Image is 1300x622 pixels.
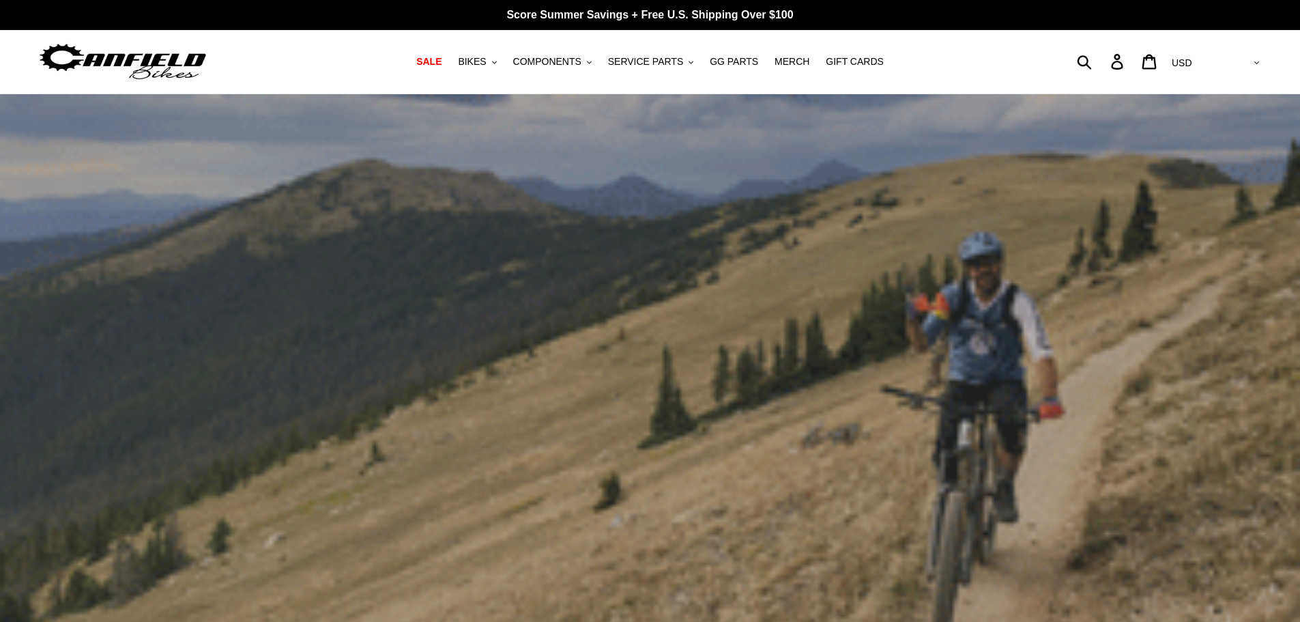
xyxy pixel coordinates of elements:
[768,53,816,71] a: MERCH
[775,56,809,68] span: MERCH
[506,53,598,71] button: COMPONENTS
[703,53,765,71] a: GG PARTS
[601,53,700,71] button: SERVICE PARTS
[826,56,884,68] span: GIFT CARDS
[38,40,208,83] img: Canfield Bikes
[409,53,448,71] a: SALE
[608,56,683,68] span: SERVICE PARTS
[513,56,581,68] span: COMPONENTS
[416,56,442,68] span: SALE
[1084,46,1119,76] input: Search
[710,56,758,68] span: GG PARTS
[819,53,891,71] a: GIFT CARDS
[458,56,486,68] span: BIKES
[451,53,503,71] button: BIKES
